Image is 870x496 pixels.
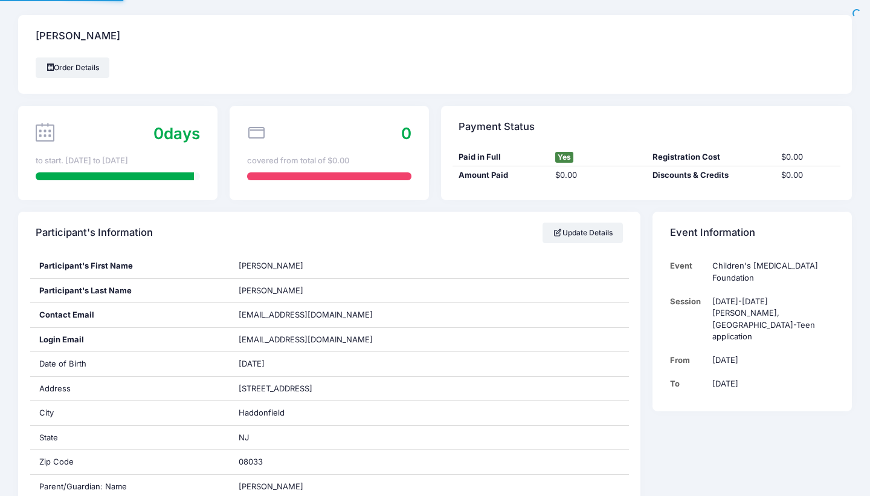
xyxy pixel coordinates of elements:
span: 0 [153,124,164,143]
div: to start. [DATE] to [DATE] [36,155,200,167]
div: Participant's First Name [30,254,230,278]
div: Login Email [30,328,230,352]
span: [EMAIL_ADDRESS][DOMAIN_NAME] [239,334,390,346]
span: 08033 [239,457,263,466]
div: Zip Code [30,450,230,474]
span: [DATE] [239,359,265,368]
div: Discounts & Credits [646,169,776,181]
div: Participant's Last Name [30,279,230,303]
span: 0 [401,124,411,143]
div: Address [30,377,230,401]
span: [EMAIL_ADDRESS][DOMAIN_NAME] [239,310,373,319]
span: NJ [239,432,249,442]
h4: Participant's Information [36,216,153,250]
h4: Event Information [670,216,755,250]
h4: Payment Status [459,109,535,144]
span: Yes [555,152,573,163]
td: Session [670,290,707,349]
div: days [153,122,200,145]
div: City [30,401,230,425]
span: [PERSON_NAME] [239,481,303,491]
a: Order Details [36,57,109,78]
span: [PERSON_NAME] [239,261,303,270]
div: covered from total of $0.00 [247,155,411,167]
div: Paid in Full [453,151,549,163]
div: Date of Birth [30,352,230,376]
div: $0.00 [776,169,840,181]
div: State [30,426,230,450]
td: [DATE] [707,372,834,396]
div: Contact Email [30,303,230,327]
td: [DATE]-[DATE] [PERSON_NAME], [GEOGRAPHIC_DATA]-Teen application [707,290,834,349]
div: Registration Cost [646,151,776,163]
td: Event [670,254,707,290]
div: $0.00 [550,169,646,181]
div: Amount Paid [453,169,549,181]
span: [STREET_ADDRESS] [239,383,312,393]
td: To [670,372,707,396]
h4: [PERSON_NAME] [36,19,120,54]
td: [DATE] [707,348,834,372]
span: Haddonfield [239,408,285,417]
a: Update Details [543,223,623,243]
span: [PERSON_NAME] [239,286,303,295]
td: Children's [MEDICAL_DATA] Foundation [707,254,834,290]
td: From [670,348,707,372]
div: $0.00 [776,151,840,163]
